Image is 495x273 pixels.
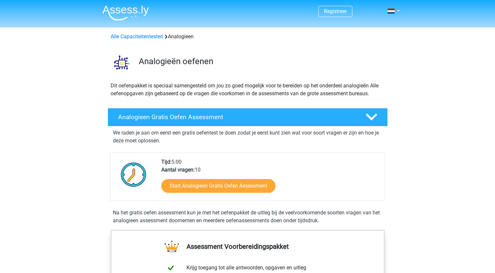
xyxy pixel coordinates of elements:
p: Dit oefenpakket is speciaal samengesteld om jou zo goed mogelijk voor te bereiden op het onderdee... [111,82,385,98]
div: Analogieen [108,33,387,41]
div: Na het gratis oefen assessment kun je met het oefenpakket de uitleg bij de veelvoorkomende soorte... [110,209,385,225]
h3: Analogieën oefenen [139,56,382,66]
h4: Analogieen Gratis Oefen Assessment [118,113,355,121]
img: Assessly [102,5,149,21]
div: 5:00 10 [156,158,384,201]
a: Alle Capaciteitentesten [111,33,163,40]
img: Klok [117,158,150,191]
b: Tijd: [161,159,171,165]
a: Registreer [324,8,347,14]
p: We raden je aan om eerst een gratis oefentest te doen zodat je eerst kunt zien wat voor soort vra... [113,129,382,145]
b: Aantal vragen: [161,167,195,173]
a: Start Analogieen Gratis Oefen Assessment [161,179,275,193]
a: Analogieen Gratis Oefen Assessment [105,108,390,126]
img: analogieen [108,48,136,76]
